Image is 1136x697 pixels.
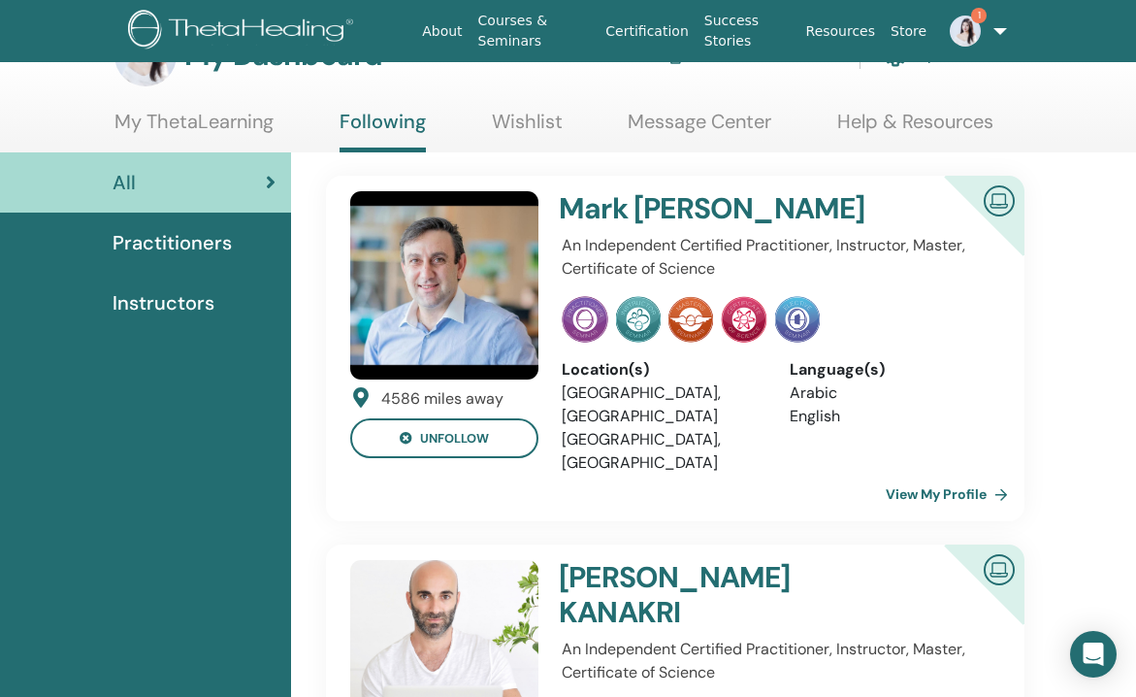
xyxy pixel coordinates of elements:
[471,3,599,59] a: Courses & Seminars
[559,191,916,226] h4: Mark [PERSON_NAME]
[562,638,989,684] p: An Independent Certified Practitioner, Instructor, Master, Certificate of Science
[350,191,538,380] img: default.jpg
[350,418,538,458] button: unfollow
[492,110,563,148] a: Wishlist
[913,545,1024,656] div: Certified Online Instructor
[562,428,761,475] li: [GEOGRAPHIC_DATA], [GEOGRAPHIC_DATA]
[113,288,214,317] span: Instructors
[598,14,696,50] a: Certification
[790,405,989,428] li: English
[1070,631,1117,678] div: Open Intercom Messenger
[837,110,993,148] a: Help & Resources
[562,234,989,281] p: An Independent Certified Practitioner, Instructor, Master, Certificate of Science
[562,382,761,428] li: [GEOGRAPHIC_DATA], [GEOGRAPHIC_DATA]
[790,382,989,405] li: Arabic
[950,16,981,47] img: default.jpg
[128,10,360,53] img: logo.png
[628,110,771,148] a: Message Center
[562,358,761,382] div: Location(s)
[559,560,916,630] h4: [PERSON_NAME] KANAKRI
[184,38,382,73] h3: My Dashboard
[913,176,1024,287] div: Certified Online Instructor
[414,14,470,50] a: About
[976,178,1022,221] img: Certified Online Instructor
[886,475,1016,514] a: View My Profile
[790,358,989,382] div: Language(s)
[113,168,136,197] span: All
[971,8,987,23] span: 1
[381,387,503,411] div: 4586 miles away
[976,547,1022,590] img: Certified Online Instructor
[883,14,934,50] a: Store
[113,228,232,257] span: Practitioners
[340,110,426,152] a: Following
[697,3,798,59] a: Success Stories
[798,14,884,50] a: Resources
[114,110,274,148] a: My ThetaLearning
